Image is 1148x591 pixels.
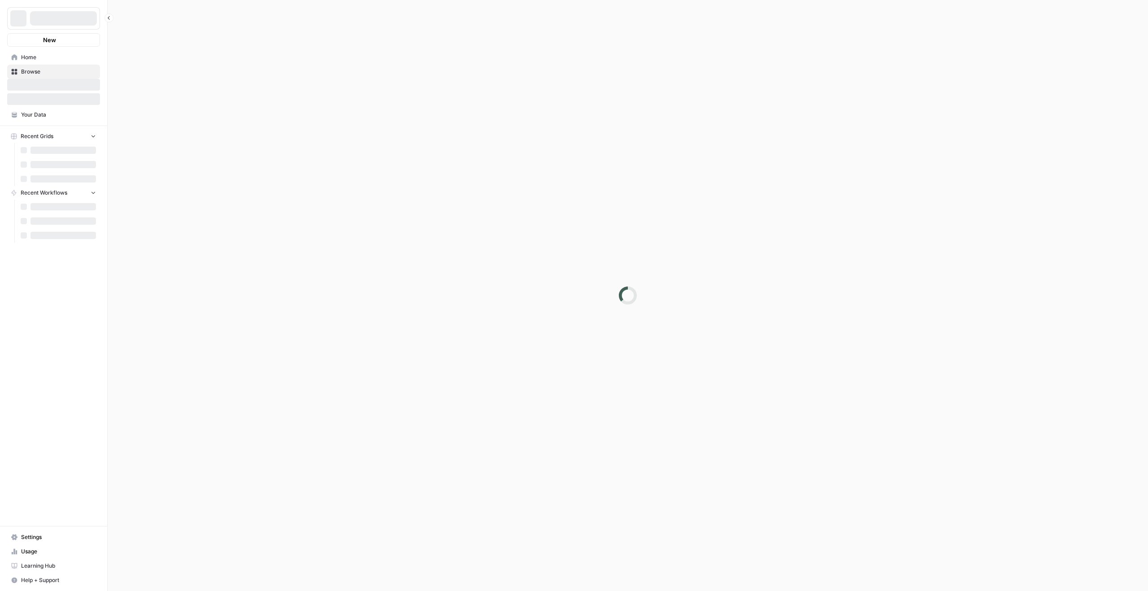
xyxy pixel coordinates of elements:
[7,544,100,559] a: Usage
[7,50,100,65] a: Home
[7,108,100,122] a: Your Data
[21,548,96,556] span: Usage
[7,559,100,573] a: Learning Hub
[7,33,100,47] button: New
[21,576,96,584] span: Help + Support
[21,562,96,570] span: Learning Hub
[7,186,100,200] button: Recent Workflows
[43,35,56,44] span: New
[7,130,100,143] button: Recent Grids
[21,533,96,541] span: Settings
[21,189,67,197] span: Recent Workflows
[7,65,100,79] a: Browse
[21,132,53,140] span: Recent Grids
[21,111,96,119] span: Your Data
[21,68,96,76] span: Browse
[7,573,100,587] button: Help + Support
[21,53,96,61] span: Home
[7,530,100,544] a: Settings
